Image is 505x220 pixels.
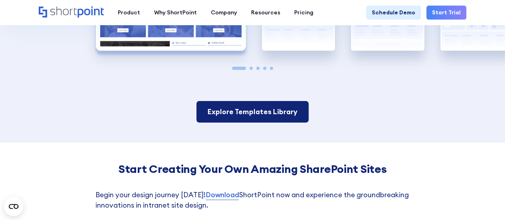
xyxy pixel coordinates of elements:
a: Start Trial [426,6,466,20]
a: Explore Templates Library [196,101,309,123]
a: Resources [244,6,287,20]
a: Pricing [287,6,320,20]
span: Go to slide 3 [256,67,259,70]
a: Download [206,190,239,200]
div: Why ShortPoint [154,8,197,17]
a: Schedule Demo [366,6,421,20]
div: Company [211,8,237,17]
span: Go to slide 2 [250,67,253,70]
iframe: Chat Widget [361,127,505,220]
button: Open CMP widget [4,197,23,216]
a: Product [111,6,147,20]
span: Go to slide 1 [232,67,246,70]
div: Pricing [294,8,313,17]
a: Home [39,6,104,18]
div: Product [118,8,140,17]
a: Company [204,6,244,20]
a: Why ShortPoint [147,6,204,20]
span: Go to slide 4 [263,67,266,70]
h4: Start Creating Your Own Amazing SharePoint Sites [95,163,410,175]
span: Go to slide 5 [270,67,273,70]
div: Resources [251,8,280,17]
